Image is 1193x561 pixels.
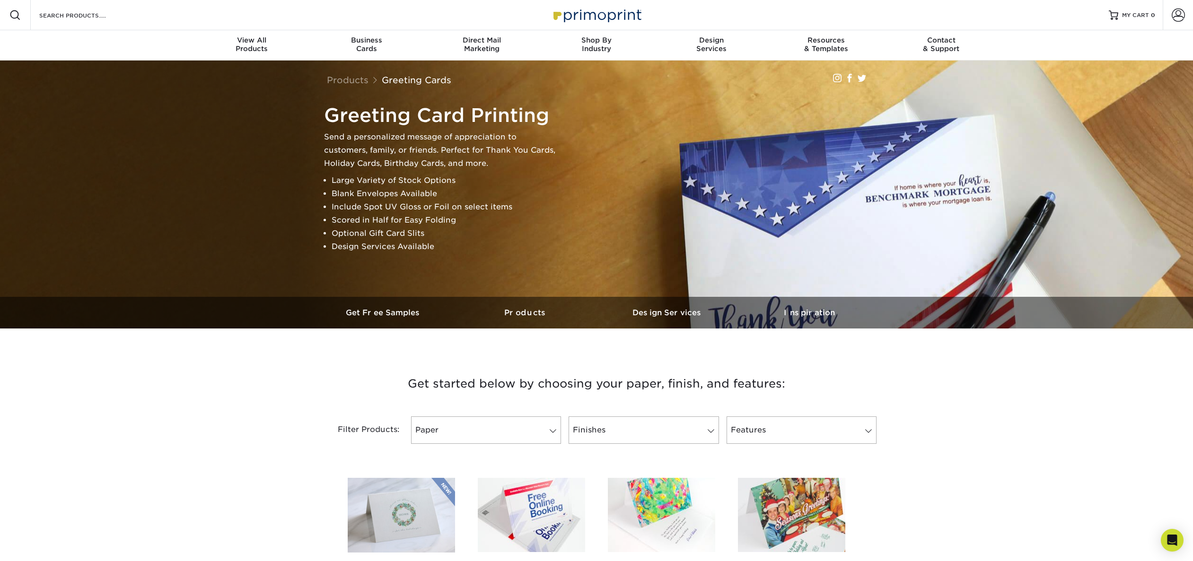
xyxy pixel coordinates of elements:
[539,36,654,44] span: Shop By
[884,30,999,60] a: Contact& Support
[327,75,368,85] a: Products
[309,36,424,44] span: Business
[332,200,561,214] li: Include Spot UV Gloss or Foil on select items
[313,416,407,444] div: Filter Products:
[549,5,644,25] img: Primoprint
[1161,529,1184,552] div: Open Intercom Messenger
[596,297,738,328] a: Design Services
[424,30,539,60] a: Direct MailMarketing
[332,214,561,227] li: Scored in Half for Easy Folding
[738,297,880,328] a: Inspiration
[738,308,880,317] h3: Inspiration
[884,36,999,53] div: & Support
[738,478,845,552] img: Glossy UV Coated Greeting Cards
[569,416,719,444] a: Finishes
[608,478,715,552] img: 14PT Uncoated Greeting Cards
[1122,11,1149,19] span: MY CART
[424,36,539,44] span: Direct Mail
[424,36,539,53] div: Marketing
[455,297,596,328] a: Products
[654,36,769,53] div: Services
[382,75,451,85] a: Greeting Cards
[769,30,884,60] a: Resources& Templates
[332,174,561,187] li: Large Variety of Stock Options
[884,36,999,44] span: Contact
[309,30,424,60] a: BusinessCards
[332,240,561,253] li: Design Services Available
[313,297,455,328] a: Get Free Samples
[309,36,424,53] div: Cards
[194,36,309,44] span: View All
[727,416,877,444] a: Features
[1151,12,1155,18] span: 0
[654,36,769,44] span: Design
[769,36,884,53] div: & Templates
[194,36,309,53] div: Products
[654,30,769,60] a: DesignServices
[332,227,561,240] li: Optional Gift Card Slits
[539,36,654,53] div: Industry
[324,130,561,170] p: Send a personalized message of appreciation to customers, family, or friends. Perfect for Thank Y...
[320,362,873,405] h3: Get started below by choosing your paper, finish, and features:
[411,416,561,444] a: Paper
[478,478,585,552] img: Matte Greeting Cards
[596,308,738,317] h3: Design Services
[769,36,884,44] span: Resources
[332,187,561,200] li: Blank Envelopes Available
[38,9,131,21] input: SEARCH PRODUCTS.....
[324,104,561,127] h1: Greeting Card Printing
[194,30,309,60] a: View AllProducts
[455,308,596,317] h3: Products
[313,308,455,317] h3: Get Free Samples
[431,478,455,506] img: New Product
[348,478,455,552] img: Natural Greeting Cards
[539,30,654,60] a: Shop ByIndustry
